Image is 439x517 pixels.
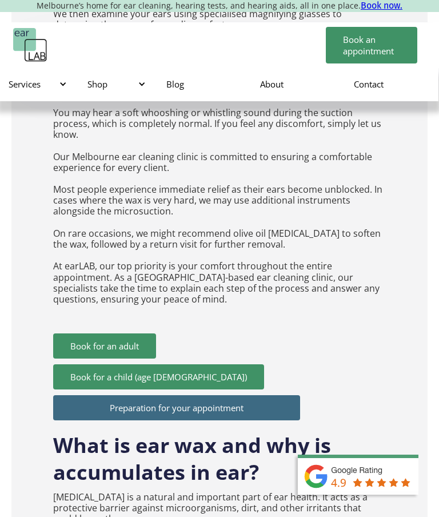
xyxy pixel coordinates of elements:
[345,67,438,101] a: Contact
[53,364,264,389] a: Book for a child (age [DEMOGRAPHIC_DATA])
[13,28,47,62] a: home
[9,78,65,90] div: Services
[53,333,156,359] a: Book for an adult
[53,420,386,486] h2: What is ear wax and why is accumulates in ear?
[157,67,251,101] a: Blog
[326,27,417,63] a: Book an appointment
[78,67,157,101] div: Shop
[251,67,345,101] a: About
[87,78,143,90] div: Shop
[53,395,300,420] a: Preparation for your appointment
